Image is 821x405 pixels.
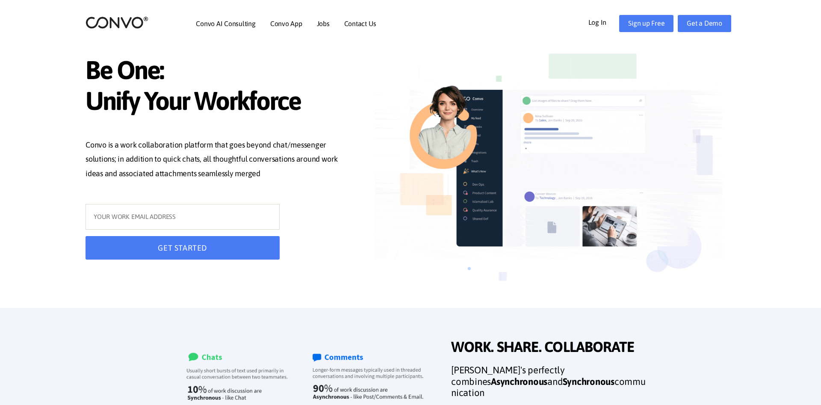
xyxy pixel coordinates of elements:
[619,15,673,32] a: Sign up Free
[588,15,620,29] a: Log In
[86,86,349,118] span: Unify Your Workforce
[196,20,255,27] a: Convo AI Consulting
[491,376,547,387] strong: Asynchronous
[86,138,349,183] p: Convo is a work collaboration platform that goes beyond chat/messenger solutions; in addition to ...
[678,15,731,32] a: Get a Demo
[344,20,376,27] a: Contact Us
[86,204,280,230] input: YOUR WORK EMAIL ADDRESS
[86,16,148,29] img: logo_2.png
[270,20,302,27] a: Convo App
[563,376,614,387] strong: Synchronous
[375,38,722,308] img: image_not_found
[317,20,330,27] a: Jobs
[86,55,349,88] span: Be One:
[451,364,648,405] h3: [PERSON_NAME]'s perfectly combines and communication
[86,236,280,260] button: GET STARTED
[451,338,648,358] span: WORK. SHARE. COLLABORATE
